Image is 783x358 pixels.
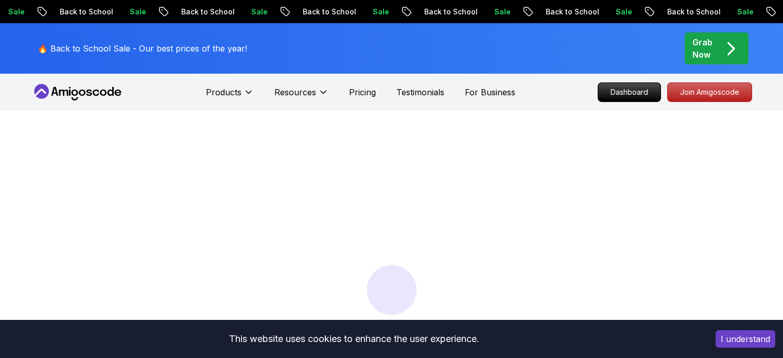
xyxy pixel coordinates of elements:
[692,36,712,61] p: Grab Now
[537,7,607,17] p: Back to School
[598,82,661,102] a: Dashboard
[38,42,247,55] p: 🔥 Back to School Sale - Our best prices of the year!
[364,7,397,17] p: Sale
[667,82,752,102] a: Join Amigoscode
[274,86,316,98] p: Resources
[716,330,775,348] button: Accept cookies
[242,7,275,17] p: Sale
[728,7,761,17] p: Sale
[668,83,752,101] p: Join Amigoscode
[206,86,254,107] button: Products
[349,86,376,98] a: Pricing
[121,7,154,17] p: Sale
[172,7,242,17] p: Back to School
[396,86,444,98] a: Testimonials
[598,83,660,101] p: Dashboard
[658,7,728,17] p: Back to School
[274,86,328,107] button: Resources
[8,328,700,350] div: This website uses cookies to enhance the user experience.
[465,86,515,98] a: For Business
[485,7,518,17] p: Sale
[415,7,485,17] p: Back to School
[607,7,640,17] p: Sale
[51,7,121,17] p: Back to School
[206,86,241,98] p: Products
[294,7,364,17] p: Back to School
